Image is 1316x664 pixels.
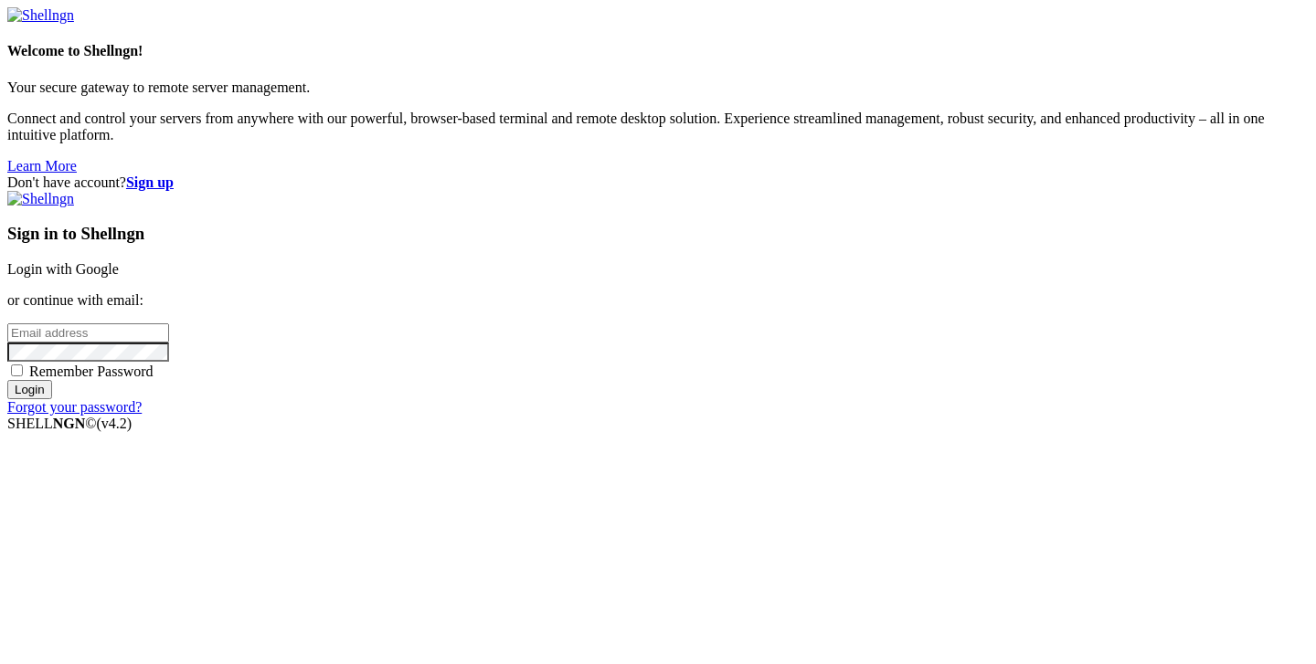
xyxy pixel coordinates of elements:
p: Connect and control your servers from anywhere with our powerful, browser-based terminal and remo... [7,111,1309,143]
a: Login with Google [7,261,119,277]
p: or continue with email: [7,292,1309,309]
img: Shellngn [7,7,74,24]
input: Email address [7,323,169,343]
b: NGN [53,416,86,431]
a: Sign up [126,174,174,190]
a: Forgot your password? [7,399,142,415]
input: Remember Password [11,364,23,376]
h4: Welcome to Shellngn! [7,43,1309,59]
span: 4.2.0 [97,416,133,431]
div: Don't have account? [7,174,1309,191]
h3: Sign in to Shellngn [7,224,1309,244]
span: SHELL © [7,416,132,431]
p: Your secure gateway to remote server management. [7,79,1309,96]
input: Login [7,380,52,399]
a: Learn More [7,158,77,174]
span: Remember Password [29,364,154,379]
img: Shellngn [7,191,74,207]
